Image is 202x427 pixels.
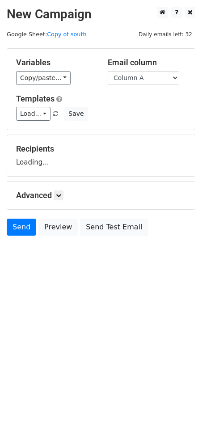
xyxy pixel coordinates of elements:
a: Send [7,219,36,236]
a: Send Test Email [80,219,148,236]
a: Templates [16,94,55,103]
a: Load... [16,107,50,121]
a: Copy of south [47,31,86,38]
button: Save [64,107,88,121]
a: Preview [38,219,78,236]
h2: New Campaign [7,7,195,22]
a: Copy/paste... [16,71,71,85]
h5: Recipients [16,144,186,154]
span: Daily emails left: 32 [135,30,195,39]
h5: Advanced [16,190,186,200]
h5: Email column [108,58,186,68]
h5: Variables [16,58,94,68]
a: Daily emails left: 32 [135,31,195,38]
small: Google Sheet: [7,31,87,38]
div: Loading... [16,144,186,167]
